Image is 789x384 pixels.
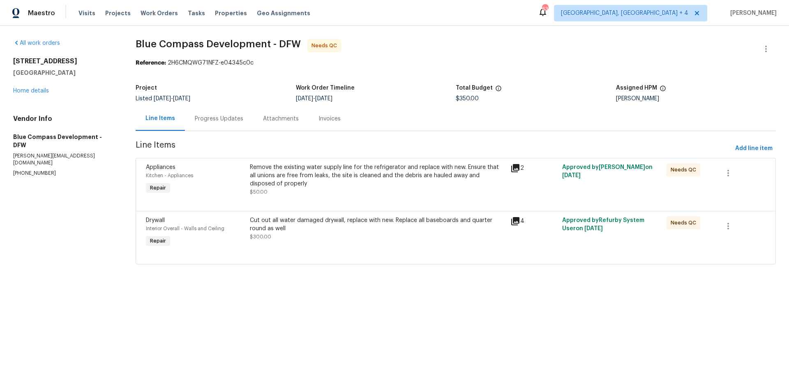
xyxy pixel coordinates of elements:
h5: Blue Compass Development - DFW [13,133,116,149]
span: [DATE] [562,173,581,178]
div: Remove the existing water supply line for the refrigerator and replace with new. Ensure that all ... [250,163,505,188]
span: $300.00 [250,234,271,239]
a: All work orders [13,40,60,46]
div: Line Items [145,114,175,123]
span: Needs QC [311,42,340,50]
span: - [296,96,332,102]
h5: Total Budget [456,85,493,91]
span: Approved by Refurby System User on [562,217,644,231]
span: [PERSON_NAME] [727,9,777,17]
span: $50.00 [250,190,268,194]
div: Progress Updates [195,115,243,123]
div: 2 [510,163,558,173]
span: Tasks [188,10,205,16]
span: [DATE] [296,96,313,102]
span: Repair [147,184,169,192]
span: Maestro [28,9,55,17]
span: - [154,96,190,102]
span: Appliances [146,164,175,170]
a: Home details [13,88,49,94]
span: [DATE] [584,226,603,231]
span: Repair [147,237,169,245]
div: 63 [542,5,548,13]
p: [PERSON_NAME][EMAIL_ADDRESS][DOMAIN_NAME] [13,153,116,167]
h5: [GEOGRAPHIC_DATA] [13,69,116,77]
span: Geo Assignments [257,9,310,17]
b: Reference: [136,60,166,66]
h5: Work Order Timeline [296,85,355,91]
span: Projects [105,9,131,17]
span: Needs QC [671,166,699,174]
span: Kitchen - Appliances [146,173,193,178]
h4: Vendor Info [13,115,116,123]
span: Interior Overall - Walls and Ceiling [146,226,224,231]
div: 4 [510,216,558,226]
span: Needs QC [671,219,699,227]
span: The total cost of line items that have been proposed by Opendoor. This sum includes line items th... [495,85,502,96]
span: Listed [136,96,190,102]
div: Invoices [318,115,341,123]
h5: Assigned HPM [616,85,657,91]
p: [PHONE_NUMBER] [13,170,116,177]
span: Approved by [PERSON_NAME] on [562,164,653,178]
span: Add line item [735,143,773,154]
h2: [STREET_ADDRESS] [13,57,116,65]
span: The hpm assigned to this work order. [660,85,666,96]
span: [GEOGRAPHIC_DATA], [GEOGRAPHIC_DATA] + 4 [561,9,688,17]
span: Work Orders [141,9,178,17]
div: Attachments [263,115,299,123]
div: 2H6CMQWG71NFZ-e04345c0c [136,59,776,67]
span: [DATE] [173,96,190,102]
span: Properties [215,9,247,17]
div: Cut out all water damaged drywall, replace with new. Replace all baseboards and quarter round as ... [250,216,505,233]
div: [PERSON_NAME] [616,96,776,102]
button: Add line item [732,141,776,156]
h5: Project [136,85,157,91]
span: Visits [78,9,95,17]
span: [DATE] [315,96,332,102]
span: Drywall [146,217,165,223]
span: Blue Compass Development - DFW [136,39,301,49]
span: $350.00 [456,96,479,102]
span: [DATE] [154,96,171,102]
span: Line Items [136,141,732,156]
